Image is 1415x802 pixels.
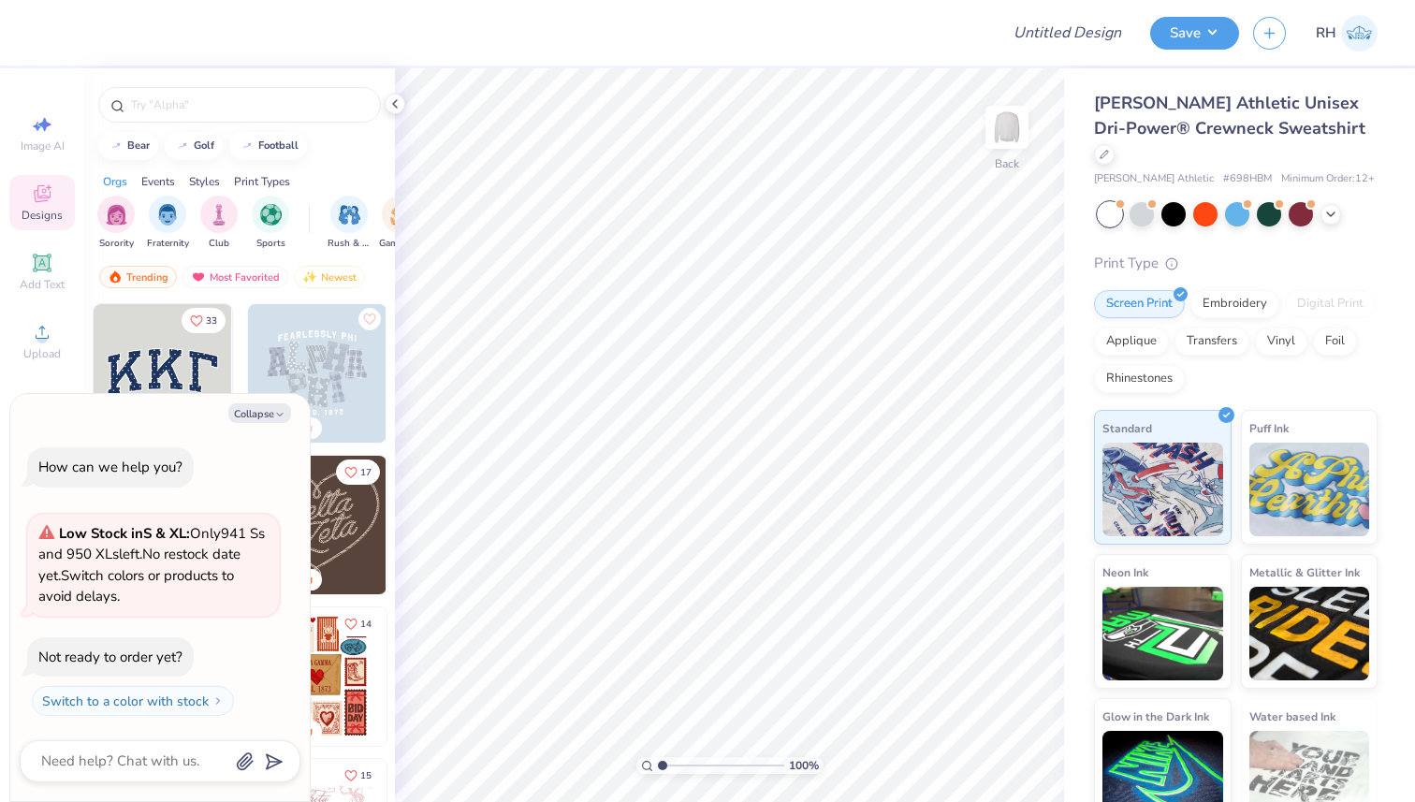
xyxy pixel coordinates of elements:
[1249,443,1370,536] img: Puff Ink
[182,308,226,333] button: Like
[248,304,387,443] img: 5a4b4175-9e88-49c8-8a23-26d96782ddc6
[999,14,1136,51] input: Untitled Design
[379,196,422,251] div: filter for Game Day
[302,270,317,284] img: Newest.gif
[97,196,135,251] button: filter button
[182,266,288,288] div: Most Favorited
[360,620,372,629] span: 14
[336,763,380,788] button: Like
[1094,328,1169,356] div: Applique
[328,237,371,251] span: Rush & Bid
[328,196,371,251] div: filter for Rush & Bid
[21,139,65,153] span: Image AI
[157,204,178,226] img: Fraternity Image
[127,140,150,151] div: bear
[32,686,234,716] button: Switch to a color with stock
[358,308,381,330] button: Like
[1249,418,1289,438] span: Puff Ink
[147,237,189,251] span: Fraternity
[260,204,282,226] img: Sports Image
[108,270,123,284] img: trending.gif
[209,237,229,251] span: Club
[336,611,380,636] button: Like
[175,140,190,152] img: trend_line.gif
[20,277,65,292] span: Add Text
[209,204,229,226] img: Club Image
[38,545,241,585] span: No restock date yet.
[38,648,182,666] div: Not ready to order yet?
[228,403,291,423] button: Collapse
[252,196,289,251] button: filter button
[212,695,224,707] img: Switch to a color with stock
[390,204,412,226] img: Game Day Image
[379,196,422,251] button: filter button
[206,316,217,326] span: 33
[59,524,190,543] strong: Low Stock in S & XL :
[1316,22,1336,44] span: RH
[109,140,124,152] img: trend_line.gif
[256,237,285,251] span: Sports
[98,132,158,160] button: bear
[1249,587,1370,680] img: Metallic & Glitter Ink
[988,109,1026,146] img: Back
[995,155,1019,172] div: Back
[1150,17,1239,50] button: Save
[1094,365,1185,393] div: Rhinestones
[141,173,175,190] div: Events
[360,468,372,477] span: 17
[294,266,365,288] div: Newest
[789,757,819,774] span: 100 %
[1285,290,1376,318] div: Digital Print
[231,304,370,443] img: edfb13fc-0e43-44eb-bea2-bf7fc0dd67f9
[1281,171,1375,187] span: Minimum Order: 12 +
[240,140,255,152] img: trend_line.gif
[1174,328,1249,356] div: Transfers
[147,196,189,251] div: filter for Fraternity
[97,196,135,251] div: filter for Sorority
[189,173,220,190] div: Styles
[147,196,189,251] button: filter button
[1102,707,1209,726] span: Glow in the Dark Ink
[379,237,422,251] span: Game Day
[1102,418,1152,438] span: Standard
[103,173,127,190] div: Orgs
[1223,171,1272,187] span: # 698HBM
[38,524,265,606] span: Only 941 Ss and 950 XLs left. Switch colors or products to avoid delays.
[191,270,206,284] img: most_fav.gif
[386,304,524,443] img: a3f22b06-4ee5-423c-930f-667ff9442f68
[1313,328,1357,356] div: Foil
[1094,92,1365,139] span: [PERSON_NAME] Athletic Unisex Dri-Power® Crewneck Sweatshirt
[1341,15,1378,51] img: Ryen Heigley
[1102,562,1148,582] span: Neon Ink
[99,237,134,251] span: Sorority
[248,607,387,746] img: 6de2c09e-6ade-4b04-8ea6-6dac27e4729e
[38,458,182,476] div: How can we help you?
[165,132,223,160] button: golf
[1102,587,1223,680] img: Neon Ink
[336,459,380,485] button: Like
[386,607,524,746] img: b0e5e834-c177-467b-9309-b33acdc40f03
[200,196,238,251] button: filter button
[94,304,232,443] img: 3b9aba4f-e317-4aa7-a679-c95a879539bd
[248,456,387,594] img: 12710c6a-dcc0-49ce-8688-7fe8d5f96fe2
[22,208,63,223] span: Designs
[194,140,214,151] div: golf
[1255,328,1307,356] div: Vinyl
[339,204,360,226] img: Rush & Bid Image
[99,266,177,288] div: Trending
[258,140,299,151] div: football
[1102,443,1223,536] img: Standard
[1094,171,1214,187] span: [PERSON_NAME] Athletic
[229,132,307,160] button: football
[1190,290,1279,318] div: Embroidery
[1249,562,1360,582] span: Metallic & Glitter Ink
[1316,15,1378,51] a: RH
[23,346,61,361] span: Upload
[386,456,524,594] img: ead2b24a-117b-4488-9b34-c08fd5176a7b
[200,196,238,251] div: filter for Club
[106,204,127,226] img: Sorority Image
[1094,253,1378,274] div: Print Type
[129,95,369,114] input: Try "Alpha"
[360,771,372,780] span: 15
[1249,707,1335,726] span: Water based Ink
